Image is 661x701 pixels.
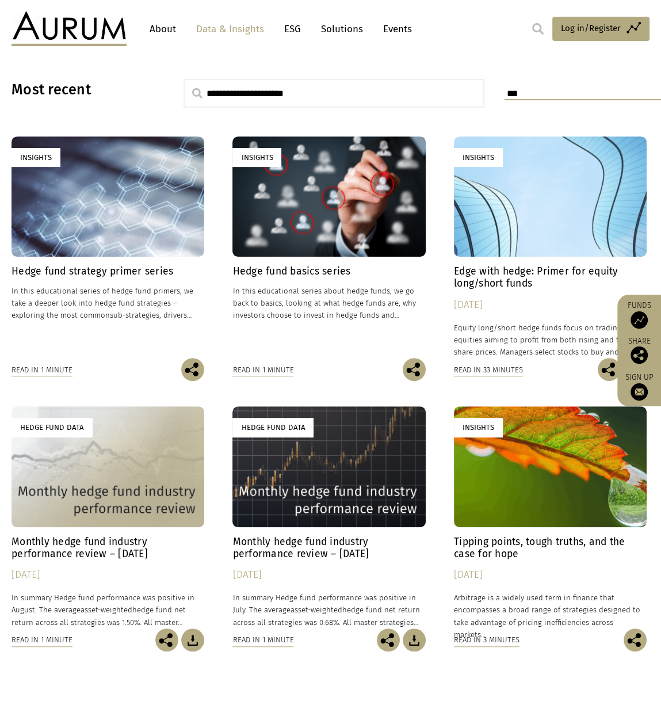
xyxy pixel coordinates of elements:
div: Read in 33 minutes [454,364,523,376]
img: Download Article [403,628,426,652]
img: Share this post [181,358,204,381]
p: Equity long/short hedge funds focus on trading listed equities aiming to profit from both rising ... [454,322,647,358]
div: Read in 1 minute [12,364,72,376]
img: Share this post [631,346,648,364]
img: Download Article [181,628,204,652]
div: [DATE] [454,567,647,583]
span: asset-weighted [290,605,342,614]
p: In this educational series about hedge funds, we go back to basics, looking at what hedge funds a... [232,285,425,321]
img: Share this post [598,358,621,381]
div: Share [623,337,655,364]
a: Funds [623,300,655,329]
img: Share this post [155,628,178,652]
a: Data & Insights [190,18,270,40]
div: Insights [12,148,60,167]
h4: Hedge fund strategy primer series [12,265,204,277]
p: In summary Hedge fund performance was positive in July. The average hedge fund net return across ... [232,592,425,628]
h4: Hedge fund basics series [232,265,425,277]
div: Insights [454,148,503,167]
a: Insights Hedge fund strategy primer series In this educational series of hedge fund primers, we t... [12,136,204,358]
a: Events [377,18,412,40]
h4: Tipping points, tough truths, and the case for hope [454,536,647,560]
div: Read in 1 minute [232,634,293,646]
div: [DATE] [232,567,425,583]
img: Share this post [377,628,400,652]
img: Sign up to our newsletter [631,383,648,401]
a: Log in/Register [552,17,649,41]
p: In this educational series of hedge fund primers, we take a deeper look into hedge fund strategie... [12,285,204,321]
div: [DATE] [454,297,647,313]
a: Hedge Fund Data Monthly hedge fund industry performance review – [DATE] [DATE] In summary Hedge f... [232,406,425,628]
div: Insights [454,418,503,437]
p: In summary Hedge fund performance was positive in August. The average hedge fund net return acros... [12,592,204,628]
div: [DATE] [12,567,204,583]
a: Hedge Fund Data Monthly hedge fund industry performance review – [DATE] [DATE] In summary Hedge f... [12,406,204,628]
img: Access Funds [631,311,648,329]
div: Hedge Fund Data [232,418,314,437]
span: Log in/Register [561,21,621,35]
span: sub-strategies [110,311,159,319]
a: Insights Tipping points, tough truths, and the case for hope [DATE] Arbitrage is a widely used te... [454,406,647,628]
span: asset-weighted [81,605,132,614]
h3: Most recent [12,81,155,98]
img: Share this post [403,358,426,381]
p: Arbitrage is a widely used term in finance that encompasses a broad range of strategies designed ... [454,592,647,641]
img: Share this post [624,628,647,652]
a: Sign up [623,372,655,401]
div: Read in 1 minute [12,634,72,646]
img: Aurum [12,12,127,46]
img: search.svg [532,23,544,35]
a: About [144,18,182,40]
h4: Monthly hedge fund industry performance review – [DATE] [232,536,425,560]
img: search.svg [192,88,202,98]
div: Read in 1 minute [232,364,293,376]
h4: Edge with hedge: Primer for equity long/short funds [454,265,647,289]
div: Read in 3 minutes [454,634,519,646]
div: Hedge Fund Data [12,418,93,437]
a: ESG [278,18,307,40]
div: Insights [232,148,281,167]
a: Insights Edge with hedge: Primer for equity long/short funds [DATE] Equity long/short hedge funds... [454,136,647,358]
a: Insights Hedge fund basics series In this educational series about hedge funds, we go back to bas... [232,136,425,358]
a: Solutions [315,18,369,40]
h4: Monthly hedge fund industry performance review – [DATE] [12,536,204,560]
